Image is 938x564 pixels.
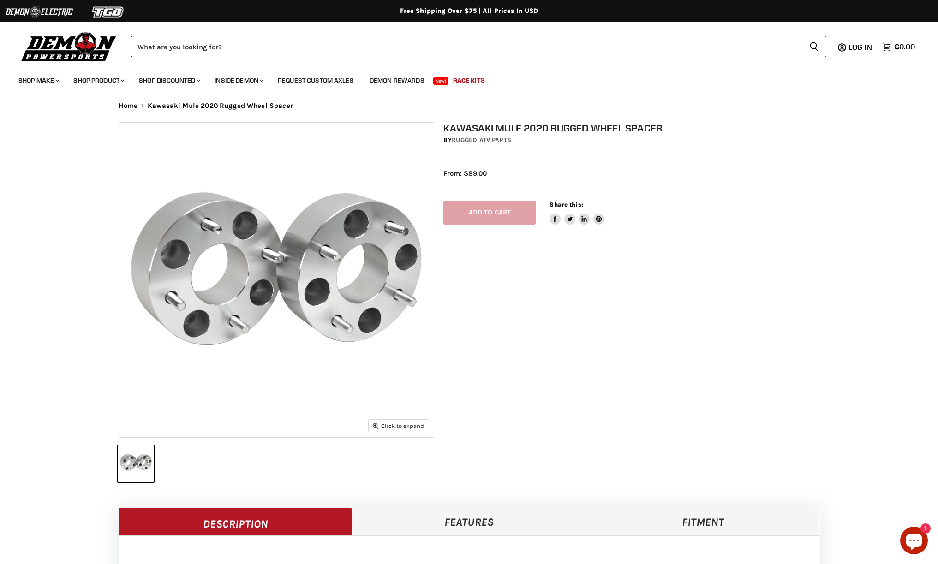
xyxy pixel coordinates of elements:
inbox-online-store-chat: Shopify online store chat [897,527,931,557]
a: Log in [844,43,878,51]
a: Features [352,508,586,535]
span: From: $89.00 [443,169,487,178]
button: Click to expand [369,420,429,432]
span: $0.00 [895,42,915,51]
a: Race Kits [446,71,492,90]
button: Kawasaki Mule 2020 Rugged Wheel Spacer thumbnail [118,445,154,482]
span: Log in [848,42,872,52]
span: Click to expand [373,422,424,429]
a: Shop Discounted [132,71,206,90]
a: Shop Make [12,71,65,90]
a: Fitment [586,508,820,535]
img: TGB Logo 2 [74,3,143,21]
div: by [443,135,829,145]
a: Request Custom Axles [271,71,361,90]
a: Description [119,508,352,535]
h1: Kawasaki Mule 2020 Rugged Wheel Spacer [443,122,829,134]
img: Kawasaki Mule 2020 Rugged Wheel Spacer [119,123,434,437]
a: Rugged ATV Parts [452,136,511,144]
span: New! [433,77,449,85]
a: $0.00 [878,40,920,53]
input: Search [131,36,802,57]
img: Demon Electric Logo 2 [5,3,74,21]
ul: Main menu [12,67,913,90]
div: Free Shipping Over $75 | All Prices In USD [100,7,838,15]
form: Product [131,36,826,57]
img: Demon Powersports [18,30,119,63]
a: Inside Demon [208,71,269,90]
span: Share this: [550,201,583,208]
aside: Share this: [550,201,604,225]
nav: Breadcrumbs [100,102,838,110]
a: Shop Product [66,71,130,90]
button: Search [802,36,826,57]
a: Home [119,102,138,110]
a: Demon Rewards [363,71,431,90]
span: Kawasaki Mule 2020 Rugged Wheel Spacer [148,102,293,110]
